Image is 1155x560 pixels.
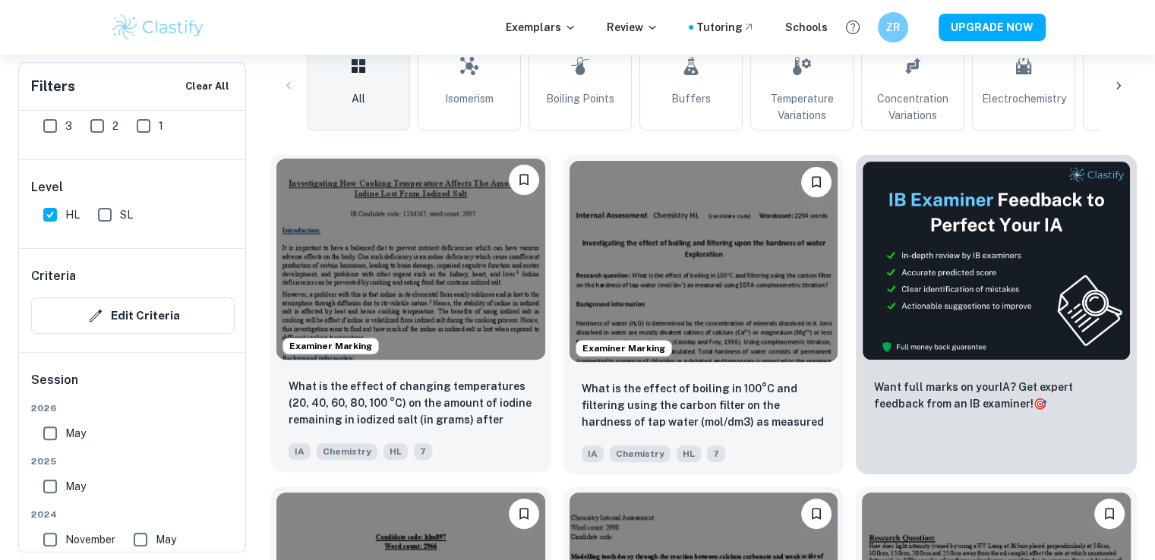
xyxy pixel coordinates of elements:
[270,155,551,474] a: Examiner MarkingBookmarkWhat is the effect of changing temperatures (20, 40, 60, 80, 100 °C) on t...
[801,499,832,529] button: Bookmark
[862,161,1131,360] img: Thumbnail
[120,206,133,223] span: SL
[445,90,494,107] span: Isomerism
[352,90,365,107] span: All
[31,178,235,197] h6: Level
[939,14,1046,41] button: UPGRADE NOW
[874,379,1119,412] p: Want full marks on your IA ? Get expert feedback from an IB examiner!
[112,118,118,134] span: 2
[110,12,207,42] img: Clastify logo
[868,90,958,124] span: Concentration Variations
[757,90,847,124] span: Temperature Variations
[31,508,235,521] span: 2024
[156,531,176,548] span: May
[840,14,866,40] button: Help and Feedback
[65,531,115,548] span: November
[159,118,163,134] span: 1
[582,445,604,462] span: IA
[31,267,76,285] h6: Criteria
[31,401,235,415] span: 2026
[563,155,844,474] a: Examiner MarkingBookmarkWhat is the effect of boiling in 100°C and filtering using the carbon fil...
[65,206,80,223] span: HL
[65,118,72,134] span: 3
[582,380,826,432] p: What is the effect of boiling in 100°C and filtering using the carbon filter on the hardness of t...
[289,378,533,429] p: What is the effect of changing temperatures (20, 40, 60, 80, 100 °C) on the amount of iodine rema...
[878,12,908,42] button: ZR
[610,445,671,462] span: Chemistry
[506,19,576,36] p: Exemplars
[31,455,235,468] span: 2025
[1094,499,1125,529] button: Bookmark
[671,90,711,107] span: Buffers
[607,19,658,36] p: Review
[414,443,432,460] span: 7
[181,75,233,98] button: Clear All
[65,425,86,442] span: May
[65,478,86,495] span: May
[884,19,901,36] h6: ZR
[982,90,1066,107] span: Electrochemistry
[570,161,838,362] img: Chemistry IA example thumbnail: What is the effect of boiling in 100°C a
[801,167,832,197] button: Bookmark
[31,371,235,401] h6: Session
[509,499,539,529] button: Bookmark
[276,159,545,360] img: Chemistry IA example thumbnail: What is the effect of changing temperatu
[576,341,671,355] span: Examiner Marking
[31,297,235,334] button: Edit Criteria
[1034,398,1046,410] span: 🎯
[785,19,828,36] a: Schools
[317,443,377,460] span: Chemistry
[546,90,614,107] span: Boiling Points
[289,443,311,460] span: IA
[31,76,75,97] h6: Filters
[383,443,408,460] span: HL
[707,445,725,462] span: 7
[856,155,1137,474] a: ThumbnailWant full marks on yourIA? Get expert feedback from an IB examiner!
[696,19,755,36] a: Tutoring
[509,165,539,195] button: Bookmark
[283,339,378,353] span: Examiner Marking
[677,445,701,462] span: HL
